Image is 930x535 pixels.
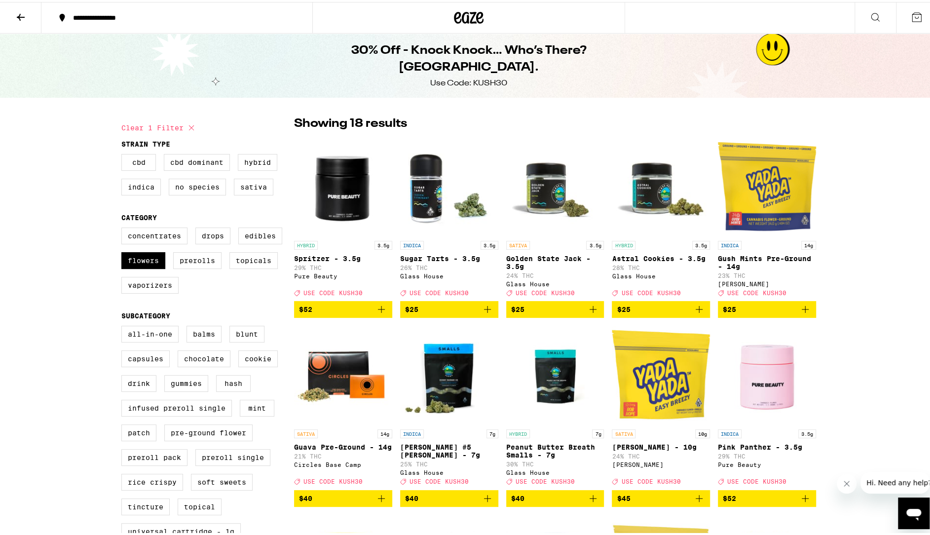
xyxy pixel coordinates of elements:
button: Add to bag [294,488,392,505]
label: Vaporizers [121,275,179,292]
span: $52 [299,304,312,311]
button: Add to bag [506,299,604,316]
div: Glass House [400,271,498,277]
label: Mint [240,398,274,415]
span: USE CODE KUSH30 [727,288,786,294]
a: Open page for Bob Hope - 10g from Yada Yada [612,324,710,488]
p: Guava Pre-Ground - 14g [294,441,392,449]
label: CBD Dominant [164,152,230,169]
label: Topicals [229,250,278,267]
p: INDICA [400,239,424,248]
span: USE CODE KUSH30 [516,288,575,294]
img: Pure Beauty - Pink Panther - 3.5g [718,324,816,422]
p: 14g [377,427,392,436]
button: Clear 1 filter [121,114,197,138]
p: HYBRID [612,239,635,248]
button: Add to bag [718,299,816,316]
span: USE CODE KUSH30 [516,477,575,483]
img: Yada Yada - Bob Hope - 10g [612,324,710,422]
img: Glass House - Peanut Butter Breath Smalls - 7g [506,324,604,422]
img: Glass House - Astral Cookies - 3.5g [612,135,710,234]
label: Capsules [121,348,170,365]
label: No Species [169,177,226,193]
p: Astral Cookies - 3.5g [612,253,710,261]
img: Yada Yada - Gush Mints Pre-Ground - 14g [718,135,816,234]
p: SATIVA [294,427,318,436]
a: Open page for Peanut Butter Breath Smalls - 7g from Glass House [506,324,604,488]
p: Showing 18 results [294,114,407,130]
p: 24% THC [506,270,604,277]
label: Balms [186,324,222,341]
p: 3.5g [374,239,392,248]
p: 23% THC [718,270,816,277]
label: Tincture [121,497,170,513]
a: Open page for Astral Cookies - 3.5g from Glass House [612,135,710,299]
img: Glass House - Donny Burger #5 Smalls - 7g [400,324,498,422]
a: Open page for Guava Pre-Ground - 14g from Circles Base Camp [294,324,392,488]
div: [PERSON_NAME] [718,279,816,285]
p: Peanut Butter Breath Smalls - 7g [506,441,604,457]
span: $45 [617,493,630,500]
label: Preroll Single [195,447,270,464]
span: $40 [405,493,418,500]
span: USE CODE KUSH30 [621,477,680,483]
p: 7g [486,427,498,436]
a: Open page for Gush Mints Pre-Ground - 14g from Yada Yada [718,135,816,299]
p: INDICA [718,239,742,248]
span: USE CODE KUSH30 [303,288,363,294]
p: 3.5g [798,427,816,436]
p: Gush Mints Pre-Ground - 14g [718,253,816,268]
p: 29% THC [294,263,392,269]
div: Circles Base Camp [294,459,392,466]
p: [PERSON_NAME] #5 [PERSON_NAME] - 7g [400,441,498,457]
span: USE CODE KUSH30 [409,288,469,294]
label: Soft Sweets [191,472,253,489]
span: $40 [511,493,524,500]
p: 7g [592,427,604,436]
label: Edibles [238,226,282,242]
div: Pure Beauty [294,271,392,277]
p: Spritzer - 3.5g [294,253,392,261]
a: Open page for Donny Burger #5 Smalls - 7g from Glass House [400,324,498,488]
p: 24% THC [612,451,710,458]
span: $25 [405,304,418,311]
a: Open page for Spritzer - 3.5g from Pure Beauty [294,135,392,299]
label: Patch [121,422,156,439]
legend: Category [121,212,157,220]
label: CBD [121,152,156,169]
p: INDICA [400,427,424,436]
iframe: Close message [837,472,856,492]
p: 25% THC [400,459,498,465]
p: SATIVA [506,239,530,248]
a: Open page for Sugar Tarts - 3.5g from Glass House [400,135,498,299]
label: Preroll Pack [121,447,187,464]
label: Hash [216,373,251,390]
div: Glass House [506,467,604,474]
p: SATIVA [612,427,635,436]
span: $25 [511,304,524,311]
label: Infused Preroll Single [121,398,232,415]
img: Glass House - Sugar Tarts - 3.5g [400,135,498,234]
p: Pink Panther - 3.5g [718,441,816,449]
div: Use Code: KUSH30 [430,76,507,87]
div: Pure Beauty [718,459,816,466]
label: All-In-One [121,324,179,341]
span: $40 [299,493,312,500]
span: USE CODE KUSH30 [303,477,363,483]
p: 29% THC [718,451,816,458]
button: Add to bag [612,488,710,505]
p: 28% THC [612,263,710,269]
label: Sativa [234,177,273,193]
span: USE CODE KUSH30 [409,477,469,483]
label: Gummies [164,373,208,390]
label: Hybrid [238,152,277,169]
iframe: Button to launch messaging window [898,496,930,527]
iframe: Message from company [860,470,930,492]
span: $25 [723,304,736,311]
button: Add to bag [400,299,498,316]
p: 3.5g [692,239,710,248]
label: Concentrates [121,226,187,242]
button: Add to bag [718,488,816,505]
p: Golden State Jack - 3.5g [506,253,604,268]
label: Prerolls [173,250,222,267]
